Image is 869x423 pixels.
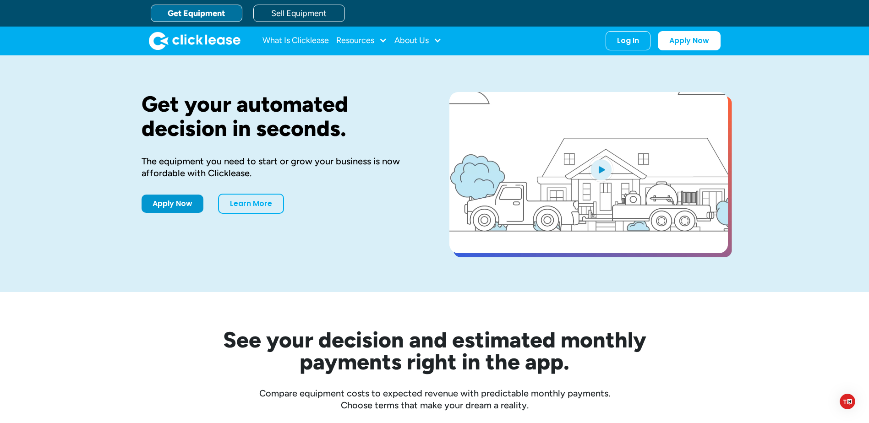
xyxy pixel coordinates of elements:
a: open lightbox [449,92,728,253]
h1: Get your automated decision in seconds. [142,92,420,141]
a: What Is Clicklease [262,32,329,50]
a: Apply Now [142,195,203,213]
div: Resources [336,32,387,50]
a: Get Equipment [151,5,242,22]
h2: See your decision and estimated monthly payments right in the app. [178,329,691,373]
div: Compare equipment costs to expected revenue with predictable monthly payments. Choose terms that ... [142,387,728,411]
a: Sell Equipment [253,5,345,22]
a: home [149,32,240,50]
a: Learn More [218,194,284,214]
div: Log In [617,36,639,45]
img: Blue play button logo on a light blue circular background [589,157,613,182]
div: About Us [394,32,442,50]
div: The equipment you need to start or grow your business is now affordable with Clicklease. [142,155,420,179]
a: Apply Now [658,31,721,50]
img: Clicklease logo [149,32,240,50]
